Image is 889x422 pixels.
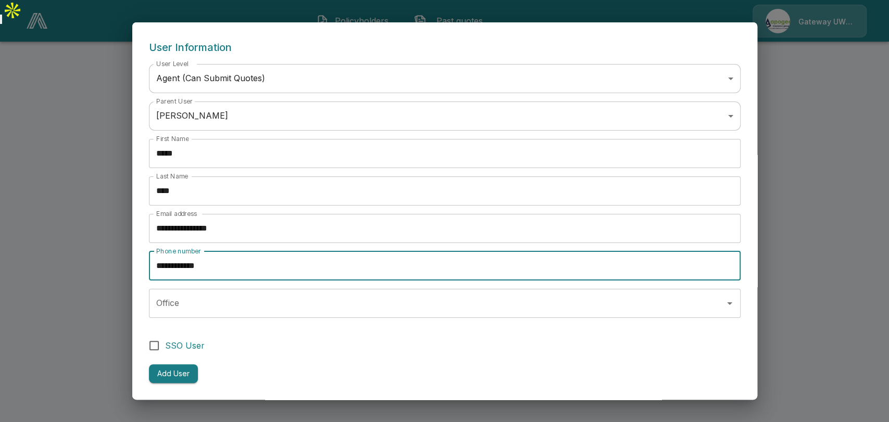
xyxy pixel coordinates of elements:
button: Open [722,296,737,311]
label: User Level [156,59,189,68]
label: Last Name [156,172,188,181]
div: [PERSON_NAME] [149,101,741,131]
span: SSO User [165,339,205,352]
label: Email address [156,209,197,218]
label: Phone number [156,247,201,255]
button: Add User [149,364,198,383]
label: Parent User [156,97,193,106]
div: Agent (Can Submit Quotes) [149,64,741,93]
h6: User Information [149,39,741,56]
label: First Name [156,134,189,143]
